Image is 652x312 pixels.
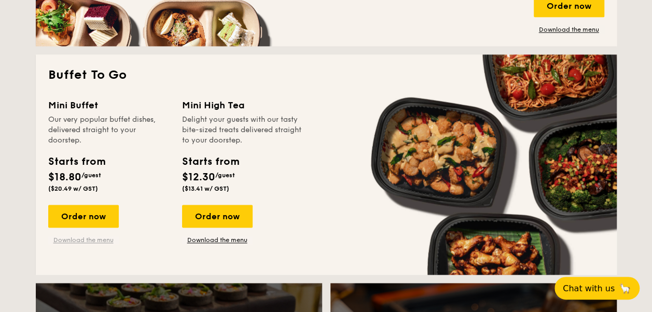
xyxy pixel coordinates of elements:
div: Mini Buffet [48,98,170,112]
div: Order now [182,205,253,228]
a: Download the menu [182,236,253,244]
h2: Buffet To Go [48,67,604,83]
span: Chat with us [563,283,615,293]
button: Chat with us🦙 [554,277,640,300]
span: ($20.49 w/ GST) [48,185,98,192]
span: $18.80 [48,171,81,183]
span: /guest [215,172,235,179]
span: 🦙 [619,282,631,294]
div: Starts from [48,154,105,169]
span: ($13.41 w/ GST) [182,185,229,192]
div: Mini High Tea [182,98,303,112]
div: Our very popular buffet dishes, delivered straight to your doorstep. [48,115,170,146]
a: Download the menu [534,25,604,34]
span: $12.30 [182,171,215,183]
div: Delight your guests with our tasty bite-sized treats delivered straight to your doorstep. [182,115,303,146]
a: Download the menu [48,236,119,244]
div: Starts from [182,154,239,169]
div: Order now [48,205,119,228]
span: /guest [81,172,101,179]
